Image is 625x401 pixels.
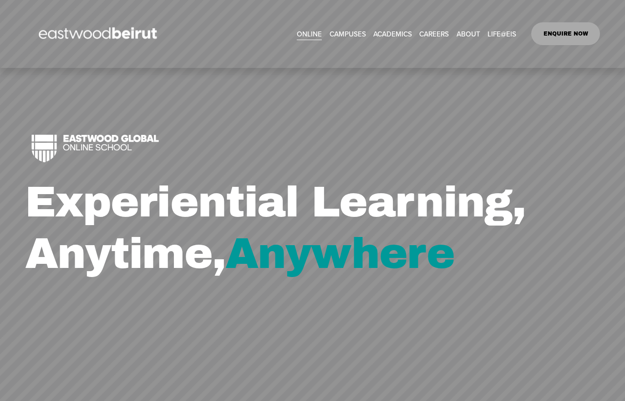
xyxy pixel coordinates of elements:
span: ABOUT [457,28,480,41]
a: CAREERS [419,27,449,41]
a: ENQUIRE NOW [531,22,600,45]
span: Anywhere [225,230,454,277]
span: ACADEMICS [373,28,412,41]
a: folder dropdown [330,27,366,41]
span: LIFE@EIS [488,28,516,41]
a: folder dropdown [488,27,516,41]
a: folder dropdown [457,27,480,41]
h1: Experiential Learning, Anytime, [25,176,600,280]
img: EastwoodIS Global Site [25,10,173,57]
a: ONLINE [297,27,322,41]
span: CAMPUSES [330,28,366,41]
a: folder dropdown [373,27,412,41]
